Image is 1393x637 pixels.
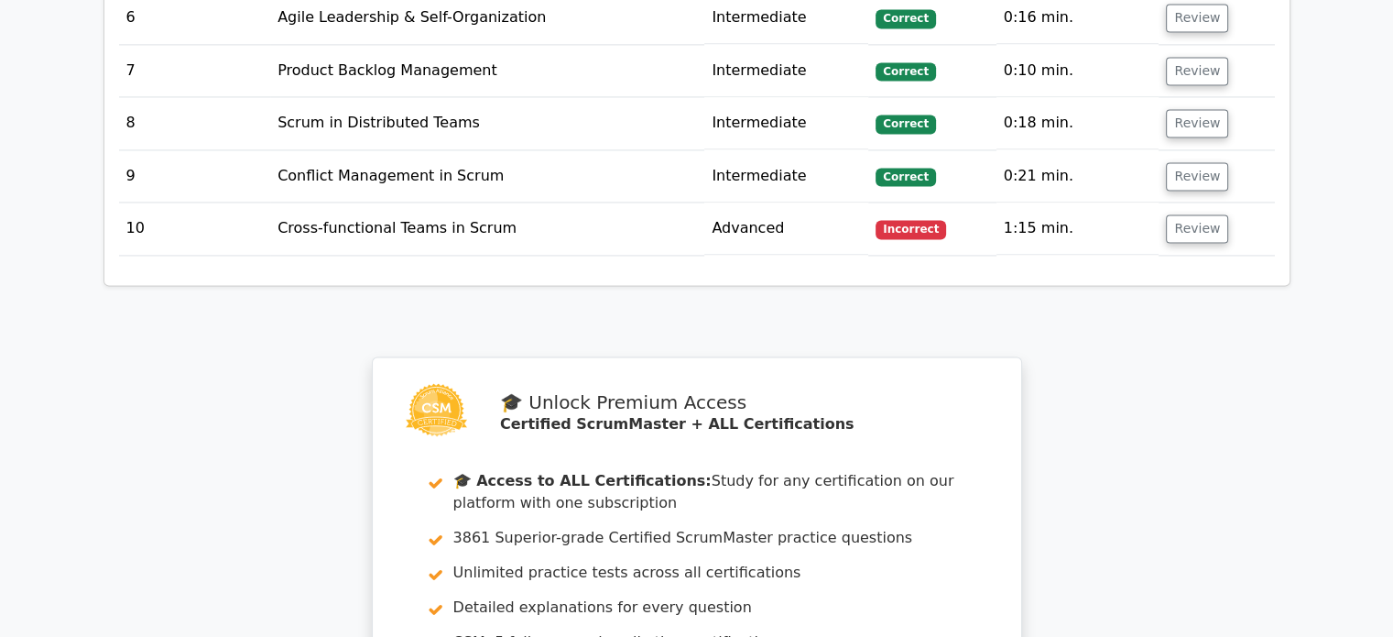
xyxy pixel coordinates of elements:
[270,203,704,255] td: Cross-functional Teams in Scrum
[704,97,868,149] td: Intermediate
[1166,214,1228,243] button: Review
[996,45,1159,97] td: 0:10 min.
[1166,162,1228,191] button: Review
[704,45,868,97] td: Intermediate
[270,45,704,97] td: Product Backlog Management
[876,220,946,238] span: Incorrect
[704,150,868,203] td: Intermediate
[119,97,271,149] td: 8
[119,150,271,203] td: 9
[876,62,935,81] span: Correct
[119,45,271,97] td: 7
[1166,57,1228,85] button: Review
[876,115,935,133] span: Correct
[996,150,1159,203] td: 0:21 min.
[119,203,271,255] td: 10
[270,150,704,203] td: Conflict Management in Scrum
[996,203,1159,255] td: 1:15 min.
[270,97,704,149] td: Scrum in Distributed Teams
[876,168,935,186] span: Correct
[1166,4,1228,32] button: Review
[876,9,935,27] span: Correct
[1166,109,1228,137] button: Review
[704,203,868,255] td: Advanced
[996,97,1159,149] td: 0:18 min.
